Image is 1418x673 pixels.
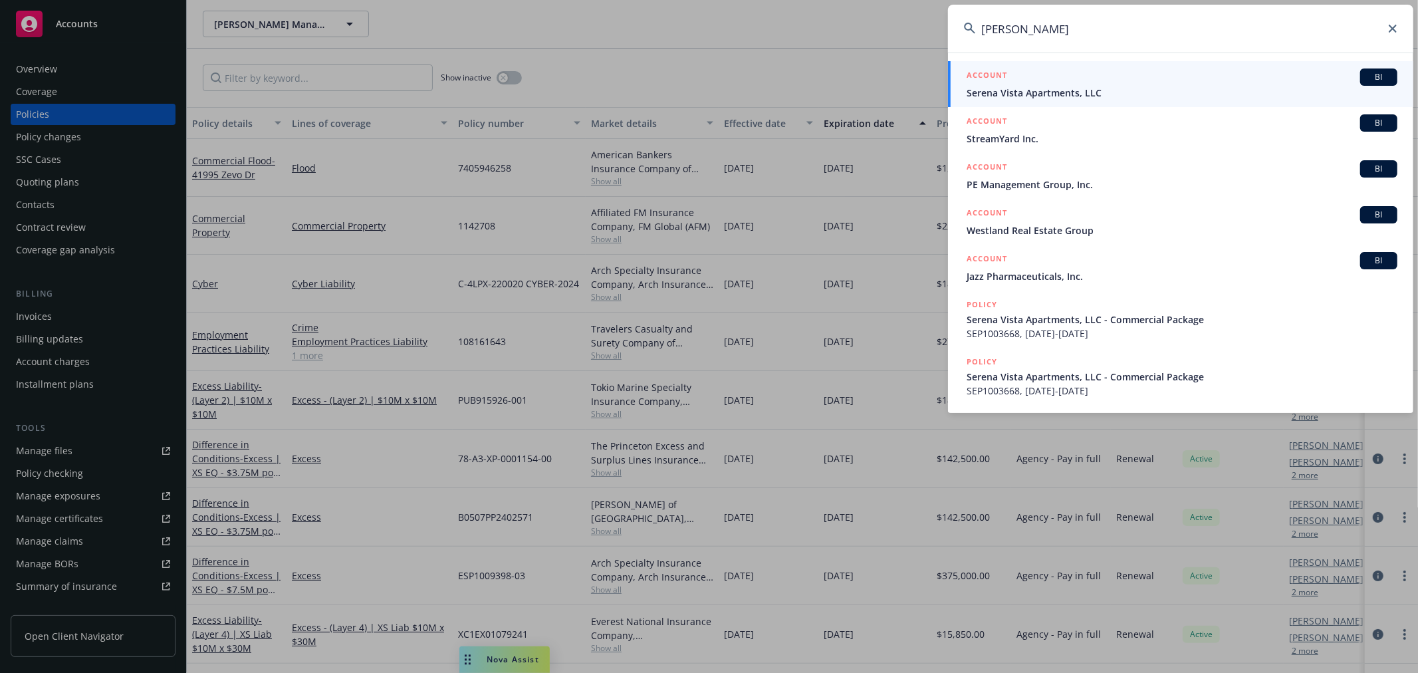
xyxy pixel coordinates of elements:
[967,384,1397,398] span: SEP1003668, [DATE]-[DATE]
[967,178,1397,192] span: PE Management Group, Inc.
[948,107,1413,153] a: ACCOUNTBIStreamYard Inc.
[967,355,997,368] h5: POLICY
[1365,209,1392,221] span: BI
[967,327,1397,340] span: SEP1003668, [DATE]-[DATE]
[948,5,1413,53] input: Search...
[967,223,1397,237] span: Westland Real Estate Group
[967,114,1007,130] h5: ACCOUNT
[948,245,1413,291] a: ACCOUNTBIJazz Pharmaceuticals, Inc.
[967,298,997,311] h5: POLICY
[1365,117,1392,129] span: BI
[967,160,1007,176] h5: ACCOUNT
[948,153,1413,199] a: ACCOUNTBIPE Management Group, Inc.
[967,370,1397,384] span: Serena Vista Apartments, LLC - Commercial Package
[948,61,1413,107] a: ACCOUNTBISerena Vista Apartments, LLC
[967,132,1397,146] span: StreamYard Inc.
[967,313,1397,327] span: Serena Vista Apartments, LLC - Commercial Package
[967,206,1007,222] h5: ACCOUNT
[967,252,1007,268] h5: ACCOUNT
[967,68,1007,84] h5: ACCOUNT
[948,348,1413,405] a: POLICYSerena Vista Apartments, LLC - Commercial PackageSEP1003668, [DATE]-[DATE]
[967,86,1397,100] span: Serena Vista Apartments, LLC
[967,269,1397,283] span: Jazz Pharmaceuticals, Inc.
[948,199,1413,245] a: ACCOUNTBIWestland Real Estate Group
[948,291,1413,348] a: POLICYSerena Vista Apartments, LLC - Commercial PackageSEP1003668, [DATE]-[DATE]
[1365,71,1392,83] span: BI
[1365,163,1392,175] span: BI
[1365,255,1392,267] span: BI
